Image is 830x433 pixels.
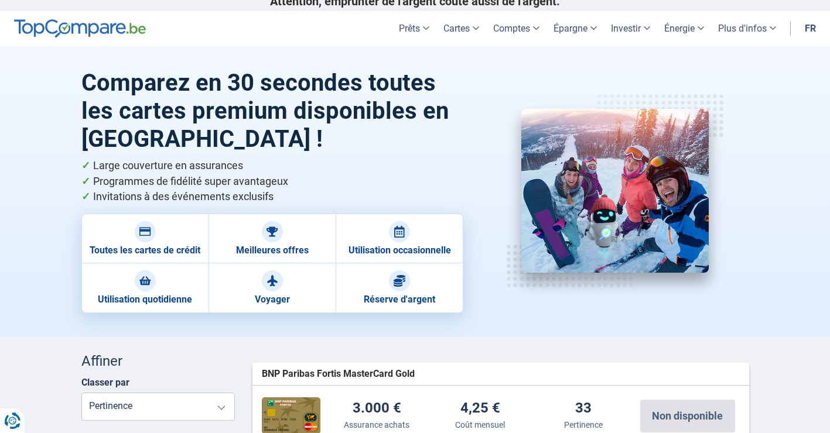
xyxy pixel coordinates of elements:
div: Pertinence [564,419,603,431]
a: Énergie [657,11,711,46]
a: Épargne [546,11,604,46]
a: Cartes [436,11,486,46]
a: Voyager Voyager [209,263,336,312]
a: Meilleures offres Meilleures offres [209,214,336,263]
img: Utilisation quotidienne [139,275,151,287]
div: 3.000 € [353,401,401,417]
li: Invitations à des événements exclusifs [81,189,464,205]
img: Réserve d'argent [394,275,405,287]
img: Toutes les cartes de crédit [139,226,151,238]
span: Non disponible [652,411,723,421]
button: Non disponible [640,400,735,432]
img: Voyager [267,275,278,287]
a: Réserve d'argent Réserve d'argent [336,263,463,312]
a: fr [798,11,823,46]
img: TopCompare [14,19,146,38]
a: Plus d'infos [711,11,783,46]
h1: Comparez en 30 secondes toutes les cartes premium disponibles en [GEOGRAPHIC_DATA] ! [81,69,464,153]
img: Cartes Premium [521,109,709,273]
div: Assurance achats [344,419,409,431]
a: Investir [604,11,657,46]
a: Prêts [392,11,436,46]
label: Classer par [81,377,129,388]
a: Comptes [486,11,546,46]
div: Affiner [81,351,235,371]
div: Coût mensuel [455,419,505,431]
a: Utilisation quotidienne Utilisation quotidienne [81,263,209,312]
li: Large couverture en assurances [81,158,464,174]
img: Meilleures offres [267,226,278,238]
div: 4,25 € [460,401,500,417]
img: Utilisation occasionnelle [394,226,405,238]
li: Programmes de fidélité super avantageux [81,174,464,190]
a: Utilisation occasionnelle Utilisation occasionnelle [336,214,463,263]
a: Toutes les cartes de crédit Toutes les cartes de crédit [81,214,209,263]
span: BNP Paribas Fortis MasterCard Gold [262,367,415,381]
div: 33 [575,401,592,417]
